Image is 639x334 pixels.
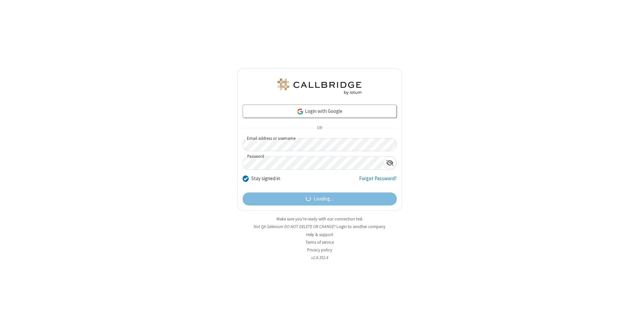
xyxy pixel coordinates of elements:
span: OR [314,124,325,133]
img: QA Selenium DO NOT DELETE OR CHANGE [276,79,363,95]
a: Terms of service [306,239,334,245]
a: Forgot Password? [359,175,397,187]
iframe: Chat [622,317,634,329]
a: Help & support [306,232,333,237]
img: google-icon.png [297,108,304,115]
li: Not QA Selenium DO NOT DELETE OR CHANGE? [237,223,402,230]
div: Show password [383,157,396,169]
a: Privacy policy [307,247,332,253]
a: Make sure you're ready with our connection test [277,216,362,222]
input: Email address or username [243,138,397,151]
li: v2.6.352.4 [237,254,402,261]
a: Login with Google [243,105,397,118]
button: Login to another company [336,223,385,230]
button: Loading... [243,192,397,206]
input: Password [243,157,383,169]
label: Stay signed in [251,175,280,182]
span: Loading... [314,195,333,203]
